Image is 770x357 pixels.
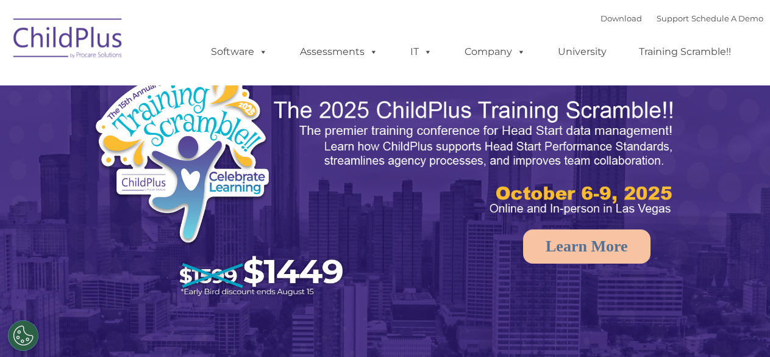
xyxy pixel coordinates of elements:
[546,40,619,64] a: University
[8,320,38,351] button: Cookies Settings
[7,10,129,71] img: ChildPlus by Procare Solutions
[627,40,743,64] a: Training Scramble!!
[452,40,538,64] a: Company
[657,13,689,23] a: Support
[523,229,651,264] a: Learn More
[288,40,390,64] a: Assessments
[398,40,444,64] a: IT
[601,13,642,23] a: Download
[601,13,763,23] font: |
[691,13,763,23] a: Schedule A Demo
[199,40,280,64] a: Software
